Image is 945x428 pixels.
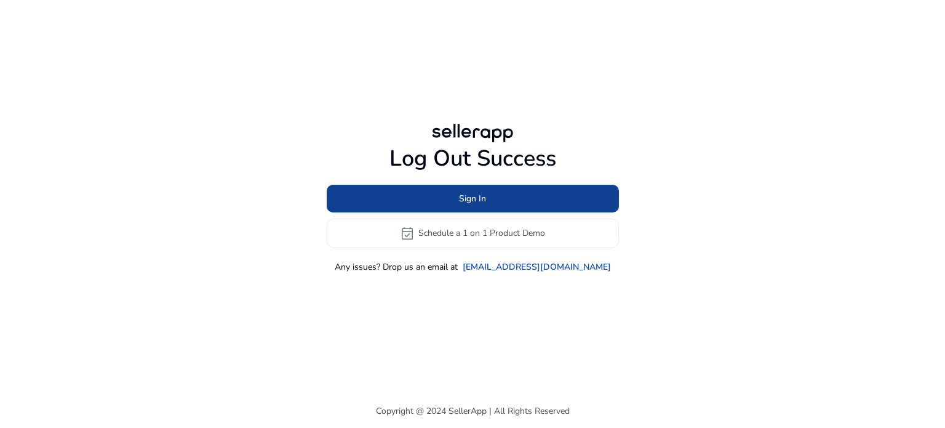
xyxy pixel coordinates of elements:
span: event_available [400,226,415,241]
p: Any issues? Drop us an email at [335,260,458,273]
a: [EMAIL_ADDRESS][DOMAIN_NAME] [463,260,611,273]
button: Sign In [327,185,619,212]
h1: Log Out Success [327,145,619,172]
button: event_availableSchedule a 1 on 1 Product Demo [327,219,619,248]
span: Sign In [459,192,486,205]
